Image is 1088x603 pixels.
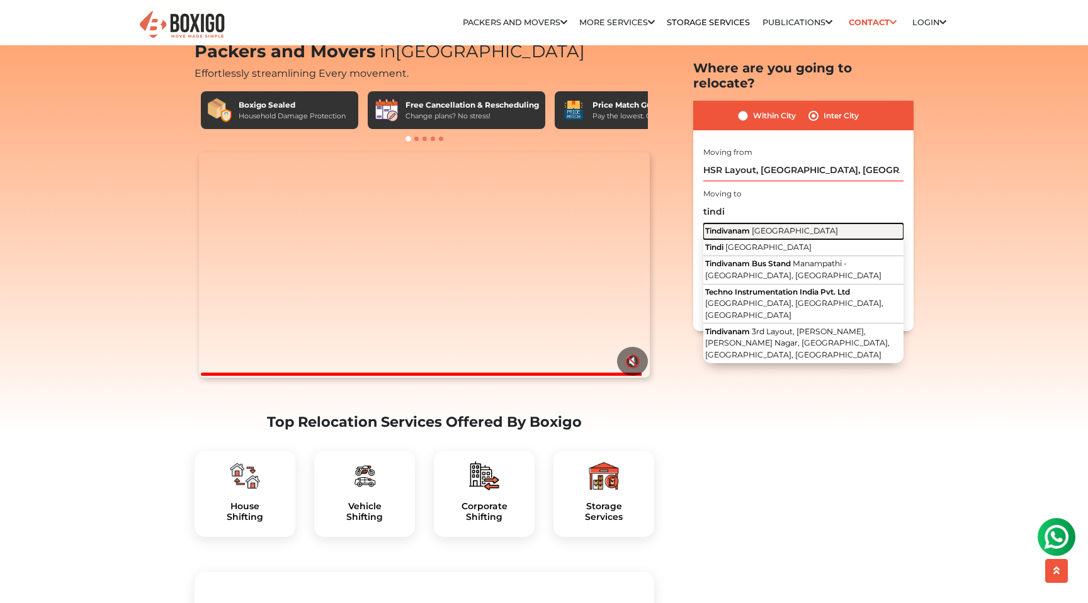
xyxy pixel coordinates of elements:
[205,501,285,522] a: HouseShifting
[374,98,399,123] img: Free Cancellation & Rescheduling
[703,188,742,200] label: Moving to
[138,9,226,40] img: Boxigo
[705,327,750,336] span: Tindivanam
[324,501,405,522] a: VehicleShifting
[239,111,346,121] div: Household Damage Protection
[617,347,648,376] button: 🔇
[375,41,585,62] span: [GEOGRAPHIC_DATA]
[703,324,904,363] button: Tindivanam 3rd Layout, [PERSON_NAME], [PERSON_NAME] Nagar, [GEOGRAPHIC_DATA], [GEOGRAPHIC_DATA], ...
[564,501,644,522] h5: Storage Services
[703,147,752,158] label: Moving from
[705,298,883,320] span: [GEOGRAPHIC_DATA], [GEOGRAPHIC_DATA], [GEOGRAPHIC_DATA]
[405,99,539,111] div: Free Cancellation & Rescheduling
[703,256,904,285] button: Tindivanam Bus Stand Manampathi - [GEOGRAPHIC_DATA], [GEOGRAPHIC_DATA]
[705,243,723,252] span: Tindi
[1045,559,1068,583] button: scroll up
[705,287,850,296] span: Techno Instrumentation India Pvt. Ltd
[693,60,914,91] h2: Where are you going to relocate?
[762,18,832,27] a: Publications
[195,67,409,79] span: Effortlessly streamlining Every movement.
[705,259,881,281] span: Manampathi - [GEOGRAPHIC_DATA], [GEOGRAPHIC_DATA]
[561,98,586,123] img: Price Match Guarantee
[844,13,900,32] a: Contact
[579,18,655,27] a: More services
[13,13,38,38] img: whatsapp-icon.svg
[589,461,619,491] img: boxigo_packers_and_movers_plan
[195,42,654,62] h1: Packers and Movers
[703,201,904,223] input: Select Building or Nearest Landmark
[592,111,688,121] div: Pay the lowest. Guaranteed!
[725,243,812,252] span: [GEOGRAPHIC_DATA]
[444,501,524,522] h5: Corporate Shifting
[444,501,524,522] a: CorporateShifting
[380,41,395,62] span: in
[205,501,285,522] h5: House Shifting
[324,501,405,522] h5: Vehicle Shifting
[703,159,904,181] input: Select Building or Nearest Landmark
[705,259,791,269] span: Tindivanam Bus Stand
[705,327,890,359] span: 3rd Layout, [PERSON_NAME], [PERSON_NAME] Nagar, [GEOGRAPHIC_DATA], [GEOGRAPHIC_DATA], [GEOGRAPHIC...
[469,461,499,491] img: boxigo_packers_and_movers_plan
[752,226,838,235] span: [GEOGRAPHIC_DATA]
[753,108,796,123] label: Within City
[463,18,567,27] a: Packers and Movers
[349,461,380,491] img: boxigo_packers_and_movers_plan
[824,108,859,123] label: Inter City
[564,501,644,522] a: StorageServices
[592,99,688,111] div: Price Match Guarantee
[230,461,260,491] img: boxigo_packers_and_movers_plan
[239,99,346,111] div: Boxigo Sealed
[703,240,904,256] button: Tindi [GEOGRAPHIC_DATA]
[207,98,232,123] img: Boxigo Sealed
[405,111,539,121] div: Change plans? No stress!
[199,152,649,378] video: Your browser does not support the video tag.
[667,18,750,27] a: Storage Services
[912,18,946,27] a: Login
[195,414,654,431] h2: Top Relocation Services Offered By Boxigo
[705,226,750,235] span: Tindivanam
[703,285,904,324] button: Techno Instrumentation India Pvt. Ltd [GEOGRAPHIC_DATA], [GEOGRAPHIC_DATA], [GEOGRAPHIC_DATA]
[703,223,904,240] button: Tindivanam [GEOGRAPHIC_DATA]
